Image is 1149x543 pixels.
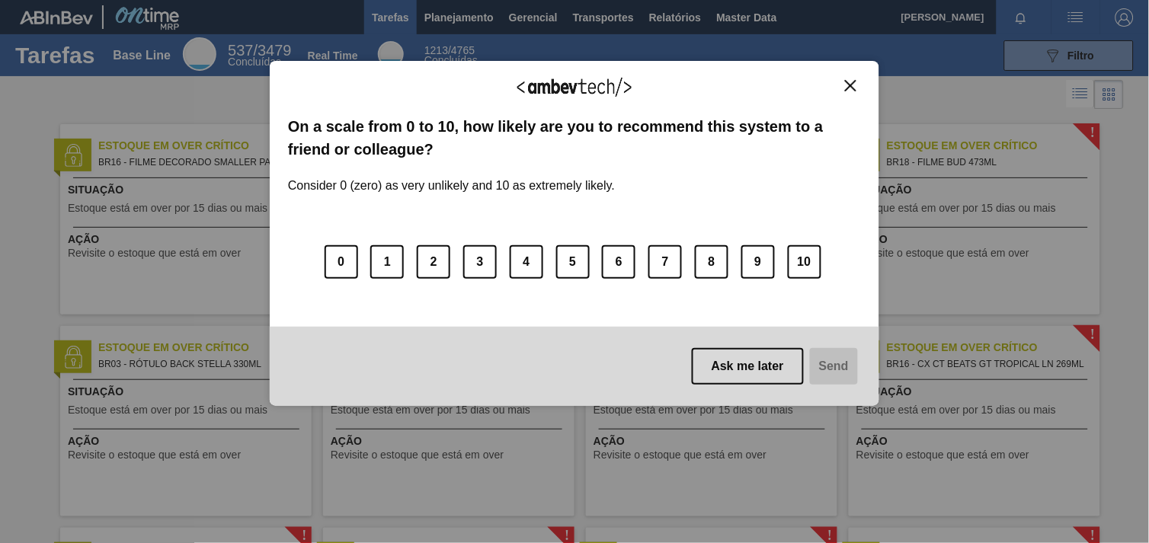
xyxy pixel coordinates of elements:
button: 6 [602,245,635,279]
label: On a scale from 0 to 10, how likely are you to recommend this system to a friend or colleague? [288,115,861,161]
button: Close [840,79,861,92]
label: Consider 0 (zero) as very unlikely and 10 as extremely likely. [288,161,615,193]
img: Logo Ambevtech [517,78,632,97]
button: 8 [695,245,728,279]
button: 4 [510,245,543,279]
button: 1 [370,245,404,279]
img: Close [845,80,856,91]
button: 7 [648,245,682,279]
button: 10 [788,245,821,279]
button: Ask me later [692,348,804,385]
button: 5 [556,245,590,279]
button: 0 [325,245,358,279]
button: 3 [463,245,497,279]
button: 9 [741,245,775,279]
button: 2 [417,245,450,279]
